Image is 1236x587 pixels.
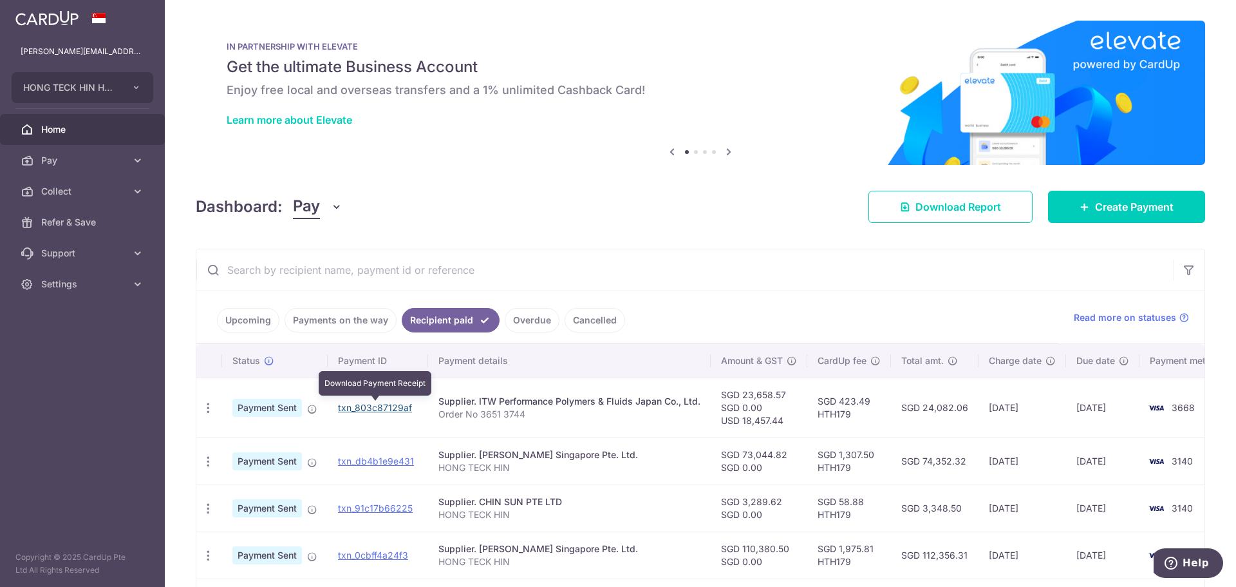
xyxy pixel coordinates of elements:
[1172,503,1193,514] span: 3140
[402,308,500,332] a: Recipient paid
[41,123,126,136] span: Home
[232,546,302,564] span: Payment Sent
[1172,402,1195,413] span: 3668
[891,378,979,438] td: SGD 24,082.06
[1066,438,1139,485] td: [DATE]
[989,354,1042,367] span: Charge date
[1074,311,1176,324] span: Read more on statuses
[891,485,979,532] td: SGD 3,348.50
[711,438,807,485] td: SGD 73,044.82 SGD 0.00
[196,249,1174,291] input: Search by recipient name, payment id or reference
[1172,456,1193,467] span: 3140
[41,154,126,167] span: Pay
[807,438,891,485] td: SGD 1,307.50 HTH179
[21,45,144,58] p: [PERSON_NAME][EMAIL_ADDRESS][DOMAIN_NAME]
[979,485,1066,532] td: [DATE]
[711,532,807,579] td: SGD 110,380.50 SGD 0.00
[565,308,625,332] a: Cancelled
[338,456,414,467] a: txn_db4b1e9e431
[1143,400,1169,416] img: Bank Card
[293,195,320,219] span: Pay
[1066,378,1139,438] td: [DATE]
[979,378,1066,438] td: [DATE]
[12,72,153,103] button: HONG TECK HIN HARDWARE MACHINERY PTE. LTD.
[338,550,408,561] a: txn_0cbff4a24f3
[438,555,700,568] p: HONG TECK HIN
[293,195,342,219] button: Pay
[328,344,428,378] th: Payment ID
[227,82,1174,98] h6: Enjoy free local and overseas transfers and a 1% unlimited Cashback Card!
[338,402,412,413] a: txn_803c87129af
[227,57,1174,77] h5: Get the ultimate Business Account
[41,216,126,229] span: Refer & Save
[232,452,302,470] span: Payment Sent
[818,354,866,367] span: CardUp fee
[438,543,700,555] div: Supplier. [PERSON_NAME] Singapore Pte. Ltd.
[319,371,431,396] div: Download Payment Receipt
[23,81,118,94] span: HONG TECK HIN HARDWARE MACHINERY PTE. LTD.
[41,278,126,291] span: Settings
[41,247,126,260] span: Support
[915,199,1001,215] span: Download Report
[438,448,700,461] div: Supplier. [PERSON_NAME] Singapore Pte. Ltd.
[891,532,979,579] td: SGD 112,356.31
[438,508,700,521] p: HONG TECK HIN
[807,378,891,438] td: SGD 423.49 HTH179
[41,185,126,198] span: Collect
[1076,354,1115,367] span: Due date
[1066,532,1139,579] td: [DATE]
[438,408,700,421] p: Order No 3651 3744
[285,308,397,332] a: Payments on the way
[232,499,302,517] span: Payment Sent
[338,503,413,514] a: txn_91c17b66225
[711,485,807,532] td: SGD 3,289.62 SGD 0.00
[1154,548,1223,581] iframe: Opens a widget where you can find more information
[196,21,1205,165] img: Renovation banner
[227,113,352,126] a: Learn more about Elevate
[807,532,891,579] td: SGD 1,975.81 HTH179
[438,496,700,508] div: Supplier. CHIN SUN PTE LTD
[438,395,700,408] div: Supplier. ITW Performance Polymers & Fluids Japan Co., Ltd.
[721,354,783,367] span: Amount & GST
[1066,485,1139,532] td: [DATE]
[15,10,79,26] img: CardUp
[1143,501,1169,516] img: Bank Card
[979,532,1066,579] td: [DATE]
[505,308,559,332] a: Overdue
[217,308,279,332] a: Upcoming
[428,344,711,378] th: Payment details
[1048,191,1205,223] a: Create Payment
[711,378,807,438] td: SGD 23,658.57 SGD 0.00 USD 18,457.44
[868,191,1033,223] a: Download Report
[901,354,944,367] span: Total amt.
[232,399,302,417] span: Payment Sent
[1074,311,1189,324] a: Read more on statuses
[979,438,1066,485] td: [DATE]
[891,438,979,485] td: SGD 74,352.32
[1143,548,1169,563] img: Bank Card
[807,485,891,532] td: SGD 58.88 HTH179
[1143,454,1169,469] img: Bank Card
[438,461,700,474] p: HONG TECK HIN
[196,195,283,218] h4: Dashboard:
[227,41,1174,52] p: IN PARTNERSHIP WITH ELEVATE
[1095,199,1174,215] span: Create Payment
[232,354,260,367] span: Status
